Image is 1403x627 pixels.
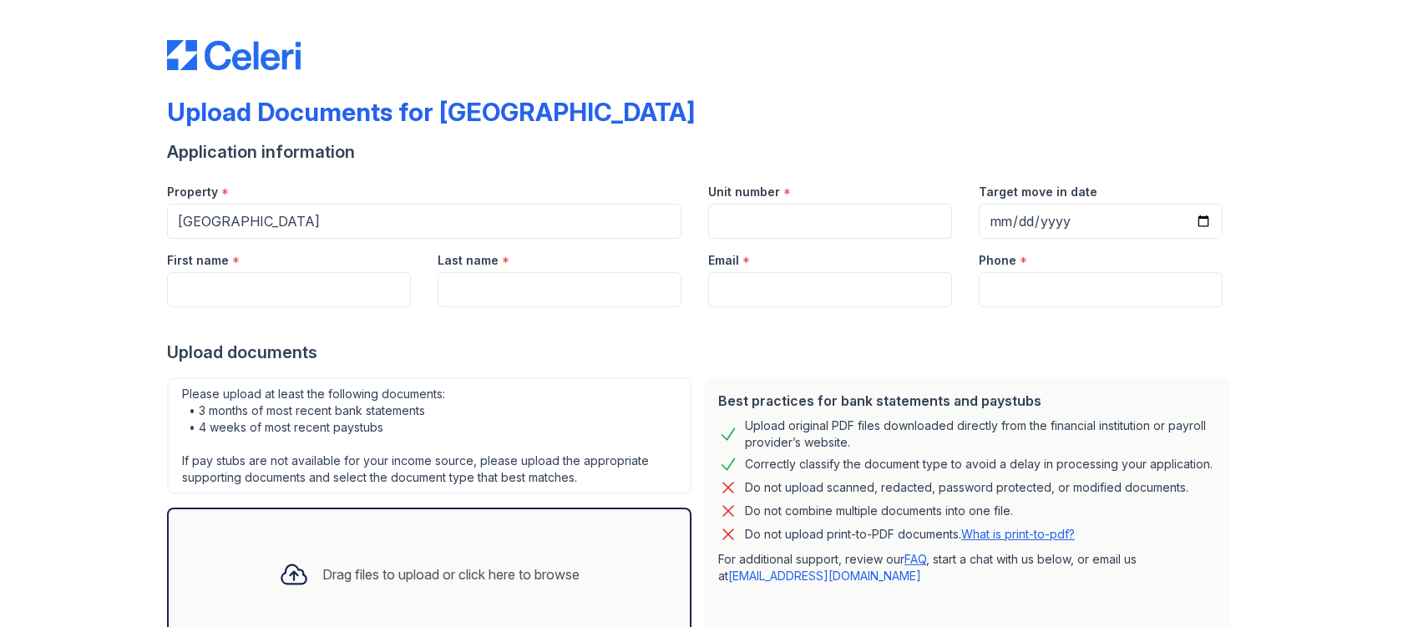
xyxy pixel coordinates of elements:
[745,501,1013,521] div: Do not combine multiple documents into one file.
[718,391,1216,411] div: Best practices for bank statements and paystubs
[167,97,695,127] div: Upload Documents for [GEOGRAPHIC_DATA]
[167,341,1236,364] div: Upload documents
[745,526,1075,543] p: Do not upload print-to-PDF documents.
[167,377,691,494] div: Please upload at least the following documents: • 3 months of most recent bank statements • 4 wee...
[708,184,780,200] label: Unit number
[979,252,1016,269] label: Phone
[167,40,301,70] img: CE_Logo_Blue-a8612792a0a2168367f1c8372b55b34899dd931a85d93a1a3d3e32e68fde9ad4.png
[745,454,1213,474] div: Correctly classify the document type to avoid a delay in processing your application.
[961,527,1075,541] a: What is print-to-pdf?
[745,478,1188,498] div: Do not upload scanned, redacted, password protected, or modified documents.
[167,184,218,200] label: Property
[708,252,739,269] label: Email
[745,417,1216,451] div: Upload original PDF files downloaded directly from the financial institution or payroll provider’...
[904,552,926,566] a: FAQ
[438,252,499,269] label: Last name
[322,564,580,584] div: Drag files to upload or click here to browse
[167,140,1236,164] div: Application information
[979,184,1097,200] label: Target move in date
[167,252,229,269] label: First name
[718,551,1216,584] p: For additional support, review our , start a chat with us below, or email us at
[728,569,921,583] a: [EMAIL_ADDRESS][DOMAIN_NAME]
